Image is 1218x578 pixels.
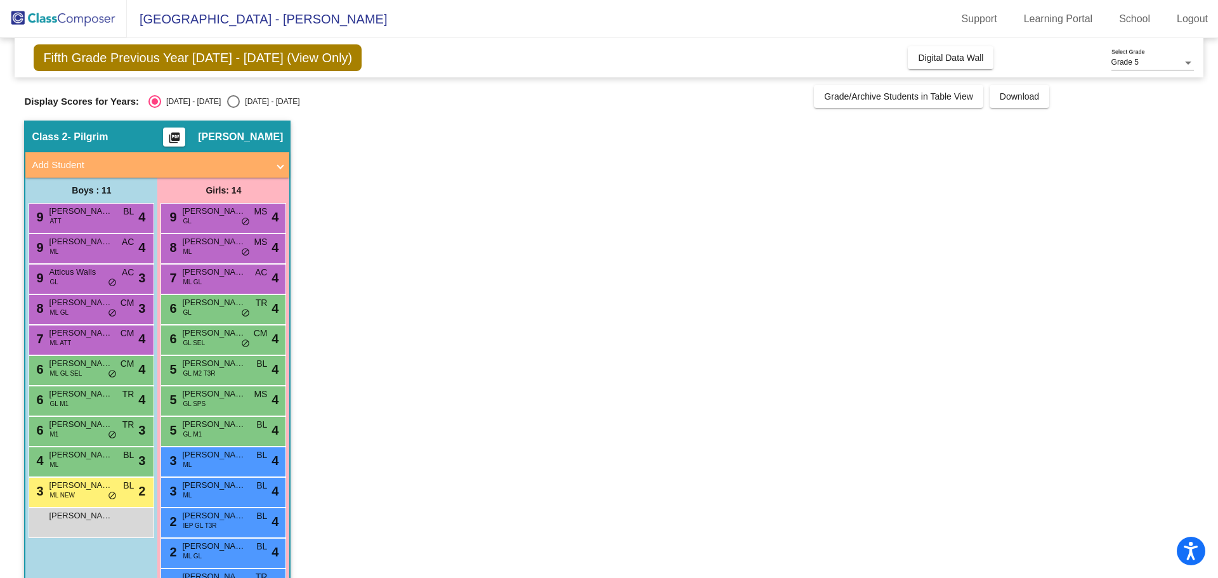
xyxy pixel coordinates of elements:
[254,205,267,218] span: MS
[32,131,67,143] span: Class 2
[138,299,145,318] span: 3
[138,482,145,501] span: 2
[990,85,1049,108] button: Download
[240,96,299,107] div: [DATE] - [DATE]
[166,362,176,376] span: 5
[33,423,43,437] span: 6
[49,308,69,317] span: ML GL
[182,509,246,522] span: [PERSON_NAME]
[1111,58,1139,67] span: Grade 5
[256,418,267,431] span: BL
[183,216,191,226] span: GL
[166,515,176,529] span: 2
[183,369,215,378] span: GL M2 T3R
[272,360,278,379] span: 4
[272,207,278,227] span: 4
[272,482,278,501] span: 4
[138,390,145,409] span: 4
[183,399,206,409] span: GL SPS
[157,178,289,203] div: Girls: 14
[183,338,205,348] span: GL SEL
[166,271,176,285] span: 7
[163,128,185,147] button: Print Students Details
[952,9,1007,29] a: Support
[254,327,268,340] span: CM
[34,44,362,71] span: Fifth Grade Previous Year [DATE] - [DATE] (View Only)
[183,551,202,561] span: ML GL
[183,247,192,256] span: ML
[127,9,387,29] span: [GEOGRAPHIC_DATA] - [PERSON_NAME]
[49,205,112,218] span: [PERSON_NAME]
[49,327,112,339] span: [PERSON_NAME]
[1000,91,1039,102] span: Download
[182,266,246,279] span: [PERSON_NAME]
[121,357,134,371] span: CM
[108,369,117,379] span: do_not_disturb_alt
[241,217,250,227] span: do_not_disturb_alt
[182,388,246,400] span: [PERSON_NAME]
[241,308,250,319] span: do_not_disturb_alt
[241,247,250,258] span: do_not_disturb_alt
[182,327,246,339] span: [PERSON_NAME]
[108,491,117,501] span: do_not_disturb_alt
[256,449,267,462] span: BL
[1167,9,1218,29] a: Logout
[166,210,176,224] span: 9
[33,240,43,254] span: 9
[121,327,134,340] span: CM
[49,266,112,279] span: Atticus Walls
[49,418,112,431] span: [PERSON_NAME]
[49,357,112,370] span: [PERSON_NAME]
[49,430,58,439] span: M1
[161,96,221,107] div: [DATE] - [DATE]
[49,460,58,470] span: ML
[183,521,216,530] span: IEP GL T3R
[138,451,145,470] span: 3
[166,484,176,498] span: 3
[49,338,71,348] span: ML ATT
[24,96,139,107] span: Display Scores for Years:
[122,418,134,431] span: TR
[814,85,983,108] button: Grade/Archive Students in Table View
[121,296,134,310] span: CM
[108,278,117,288] span: do_not_disturb_alt
[256,540,267,553] span: BL
[182,418,246,431] span: [PERSON_NAME]
[183,277,202,287] span: ML GL
[254,235,267,249] span: MS
[255,266,267,279] span: AC
[256,357,267,371] span: BL
[166,332,176,346] span: 6
[122,235,134,249] span: AC
[33,484,43,498] span: 3
[49,399,69,409] span: GL M1
[272,542,278,562] span: 4
[254,388,267,401] span: MS
[182,479,246,492] span: [PERSON_NAME]
[108,430,117,440] span: do_not_disturb_alt
[33,301,43,315] span: 8
[182,540,246,553] span: [PERSON_NAME]
[183,308,191,317] span: GL
[123,205,134,218] span: BL
[108,308,117,319] span: do_not_disturb_alt
[256,296,268,310] span: TR
[49,247,58,256] span: ML
[824,91,973,102] span: Grade/Archive Students in Table View
[272,421,278,440] span: 4
[33,362,43,376] span: 6
[272,451,278,470] span: 4
[148,95,299,108] mat-radio-group: Select an option
[49,479,112,492] span: [PERSON_NAME]
[123,479,134,492] span: BL
[122,266,134,279] span: AC
[33,393,43,407] span: 6
[25,152,289,178] mat-expansion-panel-header: Add Student
[49,388,112,400] span: [PERSON_NAME]
[166,545,176,559] span: 2
[166,423,176,437] span: 5
[33,271,43,285] span: 9
[49,449,112,461] span: [PERSON_NAME]
[918,53,983,63] span: Digital Data Wall
[49,235,112,248] span: [PERSON_NAME] [PERSON_NAME]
